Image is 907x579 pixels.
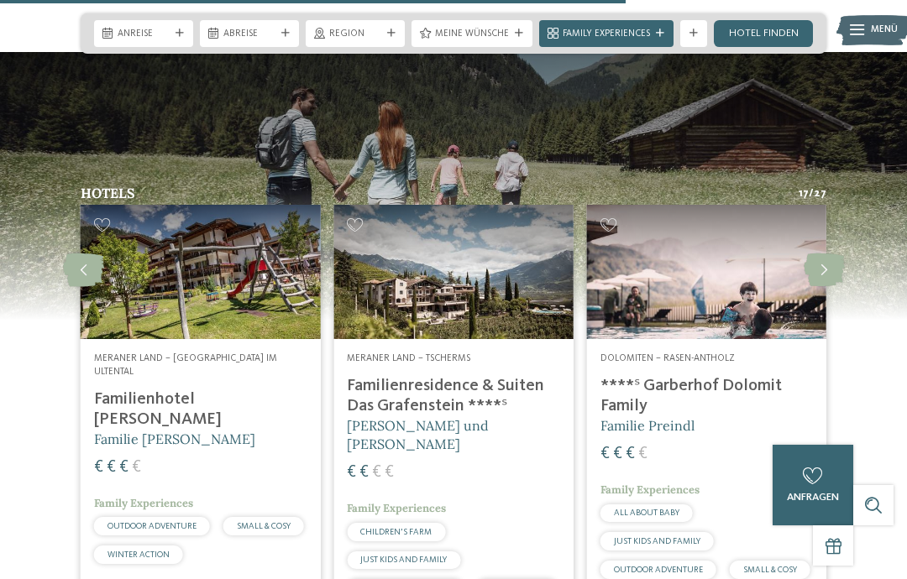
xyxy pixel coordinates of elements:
h4: Familienresidence & Suiten Das Grafenstein ****ˢ [347,376,559,416]
span: WINTER ACTION [107,550,170,559]
span: Abreise [223,28,275,41]
span: Region [329,28,381,41]
span: Dolomiten – Rasen-Antholz [600,353,735,363]
span: € [119,459,128,476]
span: Familie [PERSON_NAME] [94,430,255,447]
span: / [809,186,814,201]
span: SMALL & COSY [743,566,797,574]
img: Kinderfreundliches Hotel in Südtirol mit Pool gesucht? [587,205,826,339]
span: Familie Preindl [600,417,695,434]
span: CHILDREN’S FARM [360,528,432,536]
span: Family Experiences [563,28,650,41]
img: Kinderfreundliches Hotel in Südtirol mit Pool gesucht? [81,205,320,339]
span: € [638,446,647,462]
span: € [600,446,610,462]
img: Kinderfreundliches Hotel in Südtirol mit Pool gesucht? [333,205,573,339]
span: € [613,446,622,462]
span: ALL ABOUT BABY [614,509,679,517]
span: SMALL & COSY [237,522,291,530]
span: Meraner Land – [GEOGRAPHIC_DATA] im Ultental [94,353,277,377]
span: JUST KIDS AND FAMILY [614,537,700,545]
span: € [626,446,635,462]
span: Meraner Land – Tscherms [347,353,470,363]
span: [PERSON_NAME] und [PERSON_NAME] [347,417,489,452]
span: anfragen [787,492,839,503]
span: € [385,464,394,481]
span: € [359,464,369,481]
span: € [372,464,381,481]
a: anfragen [773,445,853,525]
span: OUTDOOR ADVENTURE [107,522,197,530]
span: 17 [799,186,809,201]
span: Family Experiences [94,496,193,510]
span: Hotels [81,185,135,201]
h4: ****ˢ Garberhof Dolomit Family [600,376,813,416]
h4: Familienhotel [PERSON_NAME] [94,389,307,430]
span: Family Experiences [600,482,700,497]
span: JUST KIDS AND FAMILY [360,556,447,564]
span: Family Experiences [347,501,446,515]
span: Meine Wünsche [435,28,509,41]
a: Hotel finden [714,20,813,47]
span: € [94,459,103,476]
span: 27 [814,186,826,201]
span: € [107,459,116,476]
span: € [347,464,356,481]
span: € [132,459,141,476]
span: OUTDOOR ADVENTURE [614,566,703,574]
span: Anreise [118,28,170,41]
